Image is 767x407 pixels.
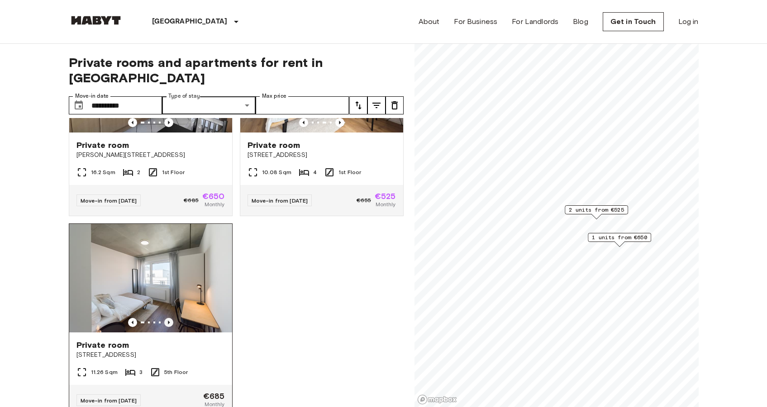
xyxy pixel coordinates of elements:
button: Previous image [299,118,308,127]
span: Monthly [376,200,395,208]
a: Get in Touch [603,12,664,31]
span: 5th Floor [164,368,188,376]
span: Monthly [205,200,224,208]
span: Move-in from [DATE] [81,397,137,404]
button: tune [367,96,386,114]
label: Max price [262,92,286,100]
span: 1 units from €650 [592,233,647,241]
span: Private room [76,340,129,350]
img: Marketing picture of unit DE-04-037-023-01Q [69,224,232,332]
span: 1st Floor [338,168,361,176]
a: For Business [454,16,497,27]
div: Map marker [588,233,651,247]
span: 10.08 Sqm [262,168,291,176]
span: €655 [357,196,371,204]
span: 4 [313,168,317,176]
label: Type of stay [168,92,200,100]
a: Previous imagePrevious imagePrivate room[STREET_ADDRESS]10.08 Sqm41st FloorMove-in from [DATE]€65... [240,24,404,216]
span: [STREET_ADDRESS] [248,151,396,160]
img: Habyt [69,16,123,25]
span: 3 [139,368,143,376]
button: Previous image [164,118,173,127]
a: Log in [678,16,699,27]
button: Choose date, selected date is 21 Sep 2025 [70,96,88,114]
span: Private room [76,140,129,151]
span: 2 units from €525 [569,206,624,214]
a: Blog [573,16,588,27]
a: About [419,16,440,27]
button: tune [349,96,367,114]
span: €650 [202,192,225,200]
span: Move-in from [DATE] [252,197,308,204]
button: tune [386,96,404,114]
span: Private rooms and apartments for rent in [GEOGRAPHIC_DATA] [69,55,404,85]
span: €685 [184,196,199,204]
label: Move-in date [75,92,109,100]
span: 11.26 Sqm [91,368,118,376]
span: 1st Floor [162,168,185,176]
button: Previous image [128,118,137,127]
div: Map marker [565,205,628,219]
span: 16.2 Sqm [91,168,115,176]
span: €525 [375,192,396,200]
span: 2 [137,168,140,176]
button: Previous image [128,318,137,327]
span: Move-in from [DATE] [81,197,137,204]
p: [GEOGRAPHIC_DATA] [152,16,228,27]
button: Previous image [335,118,344,127]
button: Previous image [164,318,173,327]
span: [PERSON_NAME][STREET_ADDRESS] [76,151,225,160]
span: €685 [203,392,225,400]
span: [STREET_ADDRESS] [76,350,225,360]
a: Marketing picture of unit DE-04-031-001-01HFPrevious imagePrevious imagePrivate room[PERSON_NAME]... [69,24,233,216]
a: For Landlords [512,16,558,27]
span: Private room [248,140,300,151]
a: Mapbox logo [417,394,457,405]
